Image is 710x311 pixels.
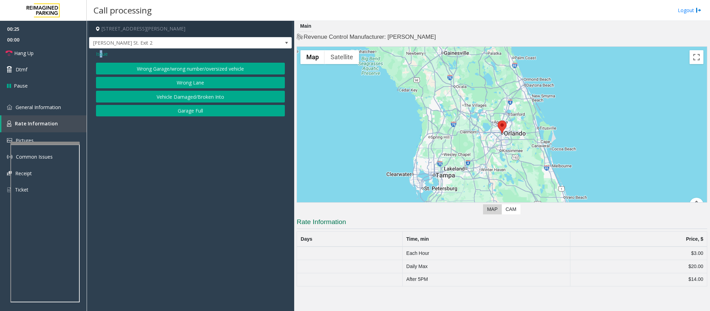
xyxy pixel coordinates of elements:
[297,33,707,41] h4: Revenue Control Manufacturer: [PERSON_NAME]
[696,7,701,14] img: logout
[403,247,570,260] td: Each Hour
[7,138,12,143] img: 'icon'
[96,50,108,57] span: Issue
[14,82,28,89] span: Pause
[7,105,12,110] img: 'icon'
[96,63,285,74] button: Wrong Garage/wrong number/oversized vehicle
[7,154,12,160] img: 'icon'
[403,260,570,273] td: Daily Max
[7,171,12,176] img: 'icon'
[498,121,507,133] div: 460 Boone Avenue, Orlando, FL
[7,187,11,193] img: 'icon'
[1,115,87,132] a: Rate Information
[89,37,251,48] span: [PERSON_NAME] St. Exit 2
[300,50,325,64] button: Show street map
[570,232,707,247] th: Price, $
[570,247,707,260] td: $3.00
[678,7,701,14] a: Logout
[570,260,707,273] td: $20.00
[16,66,27,73] span: Dtmf
[297,232,403,247] th: Days
[325,50,359,64] button: Show satellite imagery
[297,217,707,229] h3: Rate Information
[16,137,34,144] span: Pictures
[690,198,703,212] button: Map camera controls
[15,120,58,127] span: Rate Information
[96,105,285,117] button: Garage Full
[96,77,285,89] button: Wrong Lane
[14,50,34,57] span: Hang Up
[570,273,707,286] td: $14.00
[483,204,502,214] label: Map
[90,2,155,19] h3: Call processing
[690,50,703,64] button: Toggle fullscreen view
[89,21,292,37] h4: [STREET_ADDRESS][PERSON_NAME]
[16,104,61,110] span: General Information
[403,232,570,247] th: Time, min
[96,91,285,103] button: Vehicle Damaged/Broken Into
[7,121,11,127] img: 'icon'
[403,273,570,286] td: After 5PM
[298,21,313,32] div: Main
[501,204,520,214] label: CAM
